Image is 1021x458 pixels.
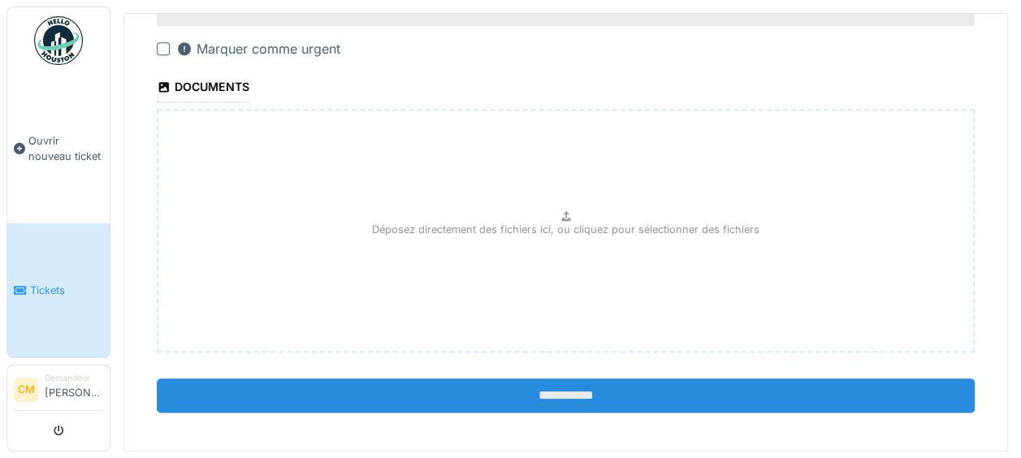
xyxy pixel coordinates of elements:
[157,75,249,102] div: Documents
[176,39,340,58] div: Marquer comme urgent
[7,223,110,357] a: Tickets
[372,222,759,237] p: Déposez directement des fichiers ici, ou cliquez pour sélectionner des fichiers
[28,133,103,164] span: Ouvrir nouveau ticket
[7,74,110,223] a: Ouvrir nouveau ticket
[14,378,38,402] li: CM
[34,16,83,65] img: Badge_color-CXgf-gQk.svg
[45,372,103,384] div: Demandeur
[14,372,103,411] a: CM Demandeur[PERSON_NAME]
[45,372,103,407] li: [PERSON_NAME]
[30,283,103,298] span: Tickets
